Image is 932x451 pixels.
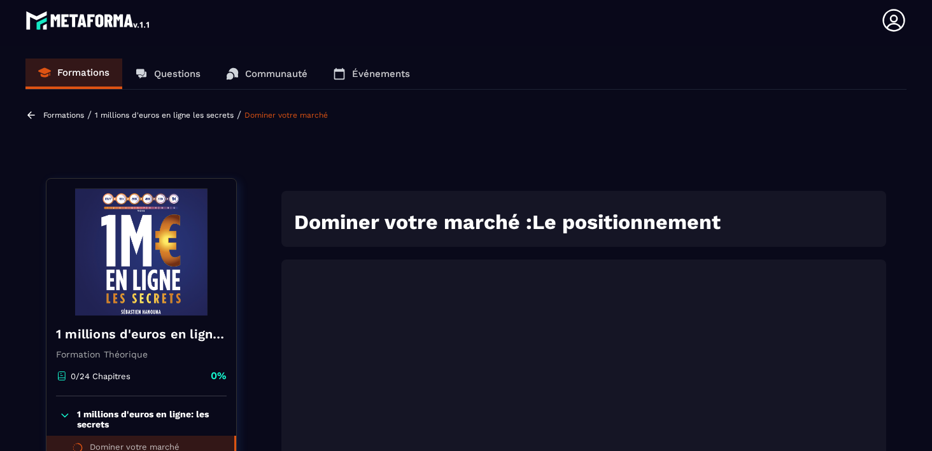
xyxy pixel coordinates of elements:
[237,109,241,121] span: /
[122,59,213,89] a: Questions
[95,111,234,120] a: 1 millions d'euros en ligne les secrets
[87,109,92,121] span: /
[244,111,328,120] a: Dominer votre marché
[77,409,223,429] p: 1 millions d'euros en ligne: les secrets
[43,111,84,120] a: Formations
[56,349,227,359] p: Formation Théorique
[320,59,423,89] a: Événements
[532,210,721,234] strong: Le positionnement
[245,68,307,80] p: Communauté
[56,325,227,343] h4: 1 millions d'euros en ligne les secrets
[211,369,227,383] p: 0%
[213,59,320,89] a: Communauté
[56,188,227,316] img: banner
[294,210,532,234] strong: Dominer votre marché :
[25,8,152,33] img: logo
[71,371,131,381] p: 0/24 Chapitres
[57,67,109,78] p: Formations
[352,68,410,80] p: Événements
[154,68,201,80] p: Questions
[25,59,122,89] a: Formations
